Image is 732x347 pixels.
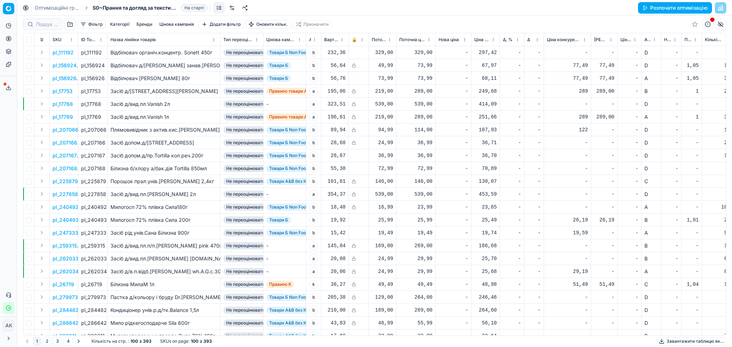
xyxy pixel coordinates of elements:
[53,139,77,146] p: pl_207166
[684,113,699,121] div: 1
[53,178,78,185] p: pl_225879
[181,4,207,11] span: На старті
[38,254,46,263] button: Expand
[324,139,346,146] div: 28,68
[38,202,46,211] button: Expand
[223,88,268,95] span: Не переоцінювати
[53,281,74,288] button: pl_26719
[223,101,268,108] span: Не переоцінювати
[81,139,104,146] div: pl_207166
[53,268,79,275] button: pl_262034
[399,126,432,133] div: 114,00
[439,49,468,56] div: -
[399,62,432,69] div: 73,99
[38,151,46,160] button: Expand
[684,101,699,108] div: -
[134,20,155,29] button: Бренди
[547,88,588,95] div: 289
[399,152,432,159] div: 36,99
[309,113,318,121] span: a
[110,113,217,121] div: Засіб д/вид.пл.Vanish 1л
[38,293,46,301] button: Expand
[38,267,46,275] button: Expand
[53,37,61,43] span: SKU
[38,228,46,237] button: Expand
[684,62,699,69] div: 1,05
[684,126,699,133] div: -
[309,37,311,43] span: Атрибут товару
[684,152,699,159] div: -
[705,49,730,56] div: 1
[527,101,541,108] div: -
[547,152,588,159] div: -
[38,164,46,172] button: Expand
[38,125,46,134] button: Expand
[547,101,588,108] div: -
[644,62,658,69] div: D
[53,242,77,249] p: pl_259315
[547,75,588,82] div: 77,49
[38,99,46,108] button: Expand
[110,139,217,146] div: Засіб допом.д/[STREET_ADDRESS]
[620,37,631,43] span: Ціна конкурента (АТБ)
[372,165,393,172] div: 72,99
[684,75,699,82] div: 1,05
[503,37,513,43] span: Δ, %
[191,338,198,344] strong: 100
[266,165,311,172] span: Товари Б Non Food
[664,49,678,56] div: -
[705,113,730,121] div: 32
[684,49,699,56] div: -
[53,204,79,211] button: pl_240492
[53,307,79,314] p: pl_284482
[38,138,46,147] button: Expand
[324,113,346,121] div: 196,61
[372,152,393,159] div: 36,99
[223,62,268,69] span: Не переоцінювати
[53,88,73,95] button: pl_17753
[245,20,291,29] button: Оновити кільк.
[620,126,638,133] div: -
[527,75,541,82] div: -
[527,37,530,43] span: Δ
[474,113,497,121] div: 251,66
[53,152,77,159] button: pl_207167
[503,49,521,56] div: -
[620,62,638,69] div: -
[594,88,614,95] div: 289,00
[547,62,588,69] div: 77,49
[594,152,614,159] div: -
[638,2,712,14] button: Розпочати оптимізацію
[547,113,588,121] div: 289
[53,229,78,236] button: pl_247333
[110,165,217,172] div: Білизна б/хлору а/бак.дія Tortilla 850мл
[705,101,730,108] div: 7
[705,126,730,133] div: 13
[77,20,106,29] button: Фільтр
[53,62,76,69] p: pl_156924
[53,319,79,327] button: pl_286642
[53,337,62,346] button: 3
[684,37,692,43] span: Поточний ціновий індекс (Сільпо)
[38,74,46,82] button: Expand
[644,126,658,133] div: D
[527,62,541,69] div: -
[620,139,638,146] div: -
[705,139,730,146] div: 22
[620,75,638,82] div: -
[223,113,268,121] span: Не переоцінювати
[53,294,78,301] p: pl_279973
[157,20,197,29] button: Цінова кампанія
[223,126,268,133] span: Не переоцінювати
[53,101,73,108] button: pl_17768
[53,113,73,121] button: pl_17769
[399,88,432,95] div: 289,00
[503,126,521,133] div: -
[474,37,490,43] span: Ціна з плановою націнкою
[324,152,346,159] div: 28,67
[53,75,76,82] p: pl_156926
